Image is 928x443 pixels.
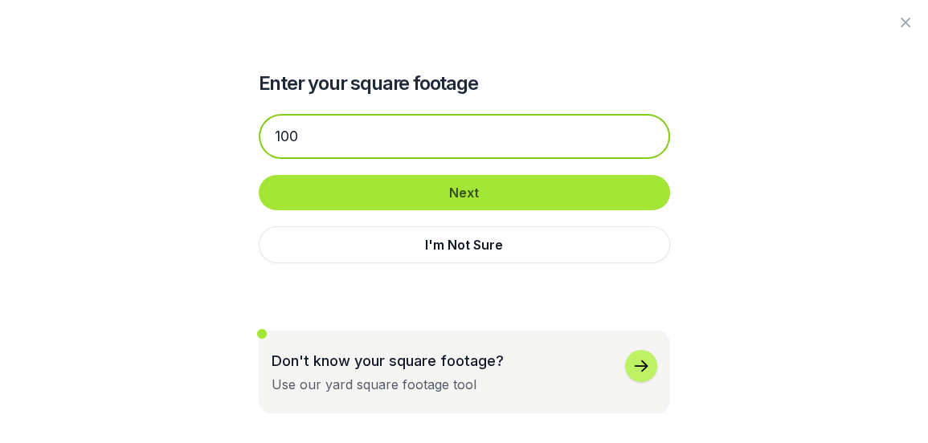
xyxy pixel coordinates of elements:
button: Don't know your square footage?Use our yard square footage tool [259,331,670,413]
p: Don't know your square footage? [272,350,504,372]
button: Next [259,175,670,210]
div: Use our yard square footage tool [272,375,476,394]
button: I'm Not Sure [259,226,670,263]
h2: Enter your square footage [259,71,670,96]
